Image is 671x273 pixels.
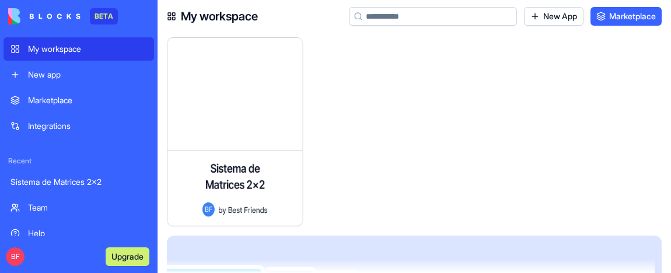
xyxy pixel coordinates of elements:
[4,63,154,86] a: New app
[181,8,258,24] h4: My workspace
[28,120,147,132] div: Integrations
[28,94,147,106] div: Marketplace
[4,170,154,194] a: Sistema de Matrices 2x2
[28,202,147,213] div: Team
[8,8,81,24] img: logo
[4,156,154,166] span: Recent
[590,7,662,26] a: Marketplace
[202,202,215,216] span: BF
[28,228,147,239] div: Help
[8,8,118,24] a: BETA
[228,204,268,216] span: Best Friends
[4,114,154,138] a: Integrations
[4,37,154,61] a: My workspace
[106,247,149,266] button: Upgrade
[6,247,25,266] span: BF
[4,196,154,219] a: Team
[28,69,147,80] div: New app
[195,160,275,193] h4: Sistema de Matrices 2x2
[4,222,154,245] a: Help
[90,8,118,24] div: BETA
[4,89,154,112] a: Marketplace
[106,250,149,262] a: Upgrade
[167,37,326,226] a: Sistema de Matrices 2x2BFbyBest Friends
[524,7,583,26] a: New App
[11,176,147,188] div: Sistema de Matrices 2x2
[28,43,147,55] div: My workspace
[218,204,226,216] span: by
